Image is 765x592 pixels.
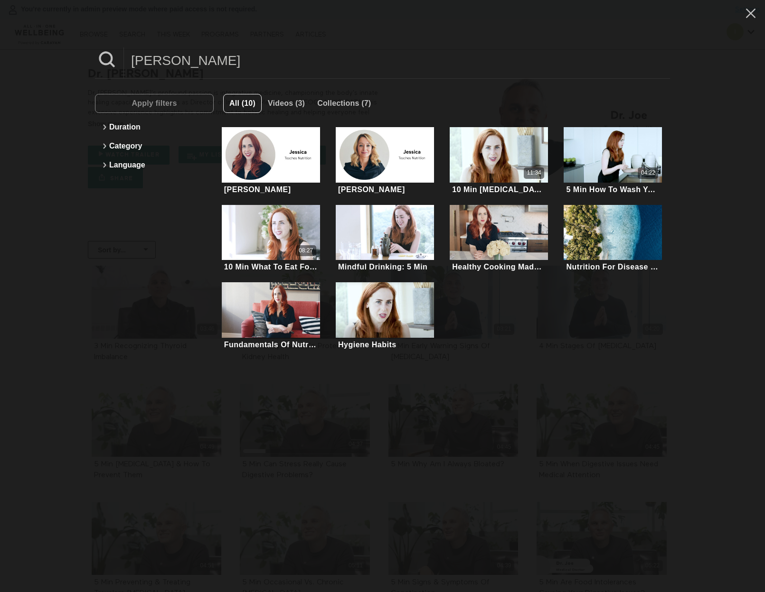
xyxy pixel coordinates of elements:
[222,282,320,350] a: Fundamentals Of Nutrition: 5 MinFundamentals Of Nutrition: 5 Min
[224,340,318,349] div: Fundamentals Of Nutrition: 5 Min
[224,185,291,194] div: [PERSON_NAME]
[450,205,548,273] a: Healthy Cooking Made Easy: 5 MinHealthy Cooking Made Easy: 5 Min
[567,185,660,194] div: 5 Min How To Wash Your Hands
[268,99,305,107] span: Videos (3)
[641,169,655,177] div: 04:22
[124,47,670,74] input: Search
[527,169,541,177] div: 11:34
[262,94,311,113] button: Videos (3)
[338,185,405,194] div: [PERSON_NAME]
[311,94,377,113] button: Collections (7)
[564,205,662,273] a: Nutrition For Disease Risk Reduction: 5 MinNutrition For Disease Risk Reduction: 5 Min
[564,127,662,195] a: 5 Min How To Wash Your Hands04:225 Min How To Wash Your Hands
[224,262,318,271] div: 10 Min What To Eat For Better Sleep
[100,118,209,137] button: Duration
[452,185,546,194] div: 10 Min [MEDICAL_DATA]
[452,262,546,271] div: Healthy Cooking Made Easy: 5 Min
[299,247,313,255] div: 08:27
[317,99,371,107] span: Collections (7)
[100,137,209,156] button: Category
[229,99,255,107] span: All (10)
[336,205,434,273] a: Mindful Drinking: 5 MinMindful Drinking: 5 Min
[100,156,209,175] button: Language
[336,282,434,350] a: Hygiene HabitsHygiene Habits
[336,127,434,195] a: Jessica[PERSON_NAME]
[338,262,427,271] div: Mindful Drinking: 5 Min
[450,127,548,195] a: 10 Min Sleep Hygiene11:3410 Min [MEDICAL_DATA]
[222,127,320,195] a: Jessica[PERSON_NAME]
[223,94,262,113] button: All (10)
[567,262,660,271] div: Nutrition For Disease Risk Reduction: 5 Min
[222,205,320,273] a: 10 Min What To Eat For Better Sleep08:2710 Min What To Eat For Better Sleep
[338,340,397,349] div: Hygiene Habits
